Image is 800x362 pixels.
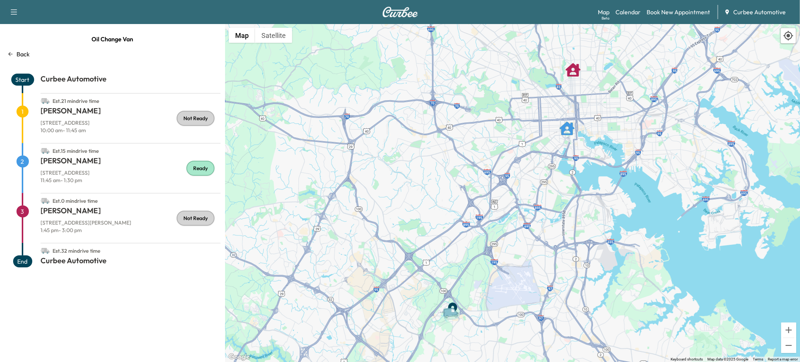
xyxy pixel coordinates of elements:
span: Map data ©2025 Google [707,357,748,361]
button: Zoom out [781,338,796,353]
div: Not Ready [177,211,215,226]
span: 2 [17,155,29,167]
img: Google [227,352,252,362]
div: Not Ready [177,111,215,126]
a: Open this area in Google Maps (opens a new window) [227,352,252,362]
h1: [PERSON_NAME] [41,205,221,219]
p: [STREET_ADDRESS] [41,169,221,176]
a: Book New Appointment [647,8,710,17]
p: Back [17,50,30,59]
button: Keyboard shortcuts [671,357,703,362]
div: Beta [602,15,609,21]
span: Est. 0 min drive time [53,198,98,204]
h1: Curbee Automotive [41,74,221,87]
button: Show street map [229,28,255,43]
gmp-advanced-marker: Van [440,300,466,313]
span: End [13,255,32,267]
p: 1:45 pm - 3:00 pm [41,226,221,234]
a: Report a map error [768,357,798,361]
button: Show satellite imagery [255,28,292,43]
img: Curbee Logo [382,7,418,17]
span: Curbee Automotive [733,8,786,17]
gmp-advanced-marker: Erin Amaya [560,117,575,132]
span: Est. 15 min drive time [53,148,99,154]
gmp-advanced-marker: Matt Schwartz [566,59,581,74]
p: [STREET_ADDRESS] [41,119,221,127]
gmp-advanced-marker: End Point [445,298,460,313]
a: Terms (opens in new tab) [753,357,763,361]
a: MapBeta [598,8,609,17]
p: 11:45 am - 1:30 pm [41,176,221,184]
div: Ready [186,161,215,176]
span: 3 [17,205,29,217]
button: Zoom in [781,323,796,338]
span: 1 [17,106,29,118]
a: Calendar [615,8,641,17]
h1: [PERSON_NAME] [41,106,221,119]
p: 10:00 am - 11:45 am [41,127,221,134]
div: Recenter map [780,28,796,44]
span: Oil Change Van [92,32,134,47]
span: Start [11,74,34,86]
span: Est. 32 min drive time [53,247,101,254]
p: [STREET_ADDRESS][PERSON_NAME] [41,219,221,226]
span: Est. 21 min drive time [53,98,99,104]
h1: Curbee Automotive [41,255,221,269]
h1: [PERSON_NAME] [41,155,221,169]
